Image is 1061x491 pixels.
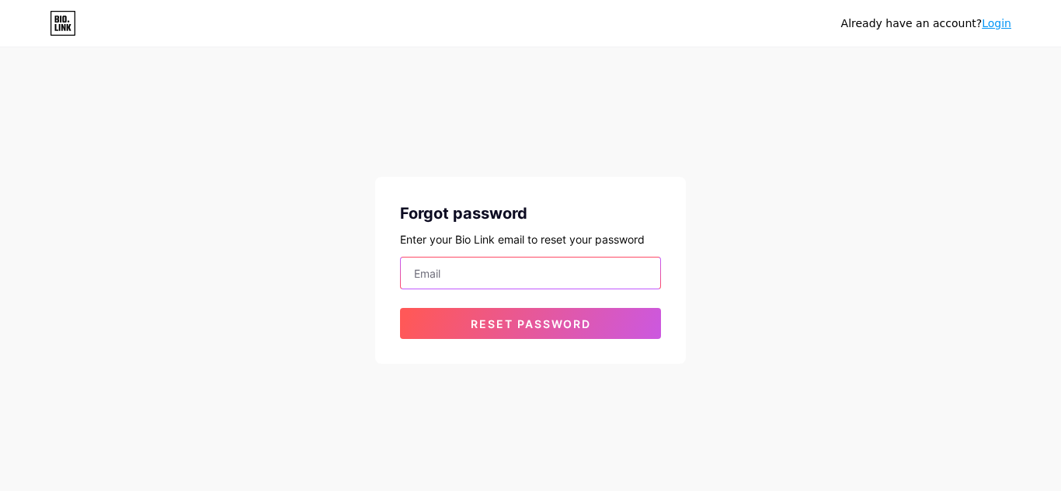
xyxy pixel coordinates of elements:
a: Login [982,17,1011,29]
button: Reset password [400,308,661,339]
span: Reset password [471,317,591,330]
input: Email [401,258,660,289]
div: Enter your Bio Link email to reset your password [400,231,661,247]
div: Already have an account? [841,16,1011,32]
div: Forgot password [400,202,661,225]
